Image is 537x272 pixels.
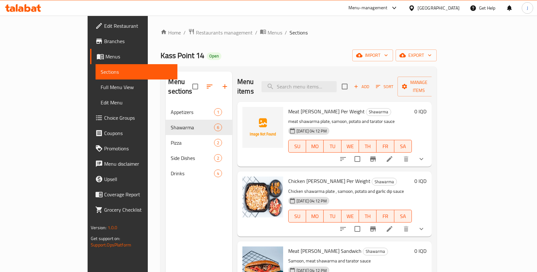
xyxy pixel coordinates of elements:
span: Choice Groups [104,114,172,122]
button: TU [324,140,341,153]
button: FR [376,140,394,153]
span: Appetizers [171,108,214,116]
a: Choice Groups [90,110,177,125]
span: Manage items [403,79,435,94]
div: [GEOGRAPHIC_DATA] [418,4,460,11]
span: FR [379,212,391,221]
span: [DATE] 04:12 PM [294,198,329,204]
button: TH [359,210,376,223]
a: Menu disclaimer [90,156,177,171]
span: Promotions [104,145,172,152]
span: Menus [268,29,282,36]
h6: 0 IQD [414,177,426,185]
span: J [527,4,528,11]
button: MO [306,140,324,153]
button: sort-choices [335,221,351,237]
a: Promotions [90,141,177,156]
span: TH [362,212,374,221]
span: MO [309,212,321,221]
button: Branch-specific-item [365,151,381,167]
span: Select to update [351,152,364,166]
button: SU [288,210,306,223]
span: Sections [101,68,172,76]
span: MO [309,142,321,151]
span: Drinks [171,170,214,177]
span: Menus [105,53,172,60]
div: Shawarma [366,108,391,116]
span: export [401,51,432,59]
div: items [214,124,222,131]
span: Select to update [351,222,364,236]
img: Meat Gus Shawarma Per Weight [242,107,283,148]
span: SU [291,212,304,221]
a: Edit Restaurant [90,18,177,34]
nav: Menu sections [166,102,232,184]
img: Chicken Gus Shawarma Per Weight [242,177,283,217]
span: Kass Point 14 [161,48,204,63]
a: Branches [90,34,177,49]
span: Sort [376,83,393,90]
a: Restaurants management [188,28,253,37]
span: Shawarma [171,124,214,131]
nav: breadcrumb [161,28,436,37]
span: 1 [214,109,222,115]
span: Grocery Checklist [104,206,172,214]
span: Add [353,83,370,90]
span: SA [397,212,409,221]
button: show more [414,151,429,167]
button: delete [398,151,414,167]
button: WE [341,210,359,223]
span: Open [207,53,221,59]
a: Grocery Checklist [90,202,177,217]
div: Pizza2 [166,135,232,150]
span: TU [326,142,339,151]
button: TU [324,210,341,223]
div: Drinks4 [166,166,232,181]
span: Get support on: [91,234,120,243]
div: Shawarma6 [166,120,232,135]
a: Edit menu item [386,155,393,163]
div: Menu-management [348,4,388,12]
li: / [255,29,257,36]
a: Menus [90,49,177,64]
span: FR [379,142,391,151]
button: MO [306,210,324,223]
span: Meat [PERSON_NAME] Per Weight [288,107,365,116]
a: Coverage Report [90,187,177,202]
p: Chicken shawarma plate , samoon, potato and garlic dip sauce [288,187,412,195]
span: Sort sections [202,79,217,94]
button: delete [398,221,414,237]
button: SA [394,210,412,223]
a: Edit menu item [386,225,393,233]
button: Sort [374,82,395,92]
a: Edit Menu [96,95,177,110]
span: Edit Restaurant [104,22,172,30]
a: Full Menu View [96,79,177,95]
div: Side Dishes2 [166,150,232,166]
li: / [183,29,186,36]
a: Menus [260,28,282,37]
button: FR [376,210,394,223]
span: Select all sections [189,80,202,93]
button: show more [414,221,429,237]
h6: 0 IQD [414,107,426,116]
button: WE [341,140,359,153]
div: items [214,154,222,162]
span: Side Dishes [171,154,214,162]
div: Appetizers1 [166,104,232,120]
input: search [261,81,337,92]
span: Branches [104,37,172,45]
span: TU [326,212,339,221]
button: Branch-specific-item [365,221,381,237]
span: Shawarma [366,108,391,116]
span: Add item [351,82,372,92]
button: SA [394,140,412,153]
button: SU [288,140,306,153]
a: Upsell [90,171,177,187]
svg: Show Choices [418,225,425,233]
span: Shawarma [363,248,388,255]
span: SU [291,142,304,151]
a: Coupons [90,125,177,141]
span: WE [344,212,356,221]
